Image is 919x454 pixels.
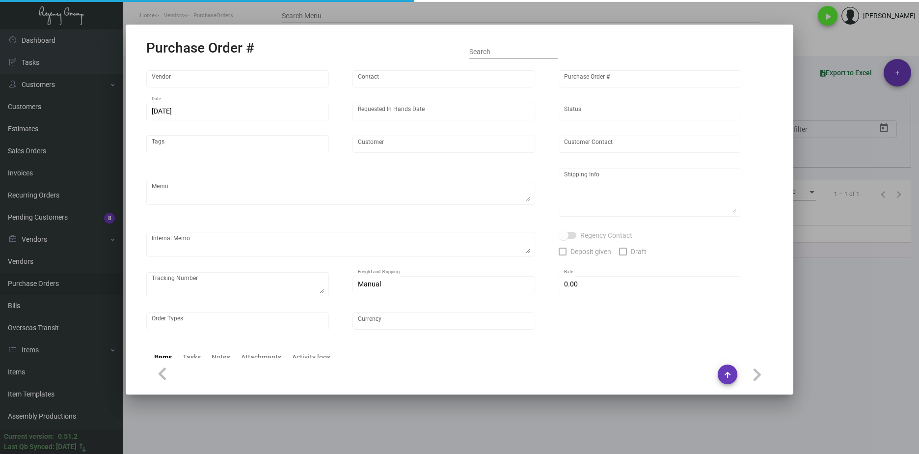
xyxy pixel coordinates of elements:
[241,352,281,363] div: Attachments
[358,280,381,288] span: Manual
[183,352,201,363] div: Tasks
[154,352,172,363] div: Items
[292,352,330,363] div: Activity logs
[4,431,54,442] div: Current version:
[580,229,632,241] span: Regency Contact
[212,352,230,363] div: Notes
[631,246,647,257] span: Draft
[58,431,78,442] div: 0.51.2
[570,246,611,257] span: Deposit given
[4,442,77,452] div: Last Qb Synced: [DATE]
[146,40,254,57] h2: Purchase Order #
